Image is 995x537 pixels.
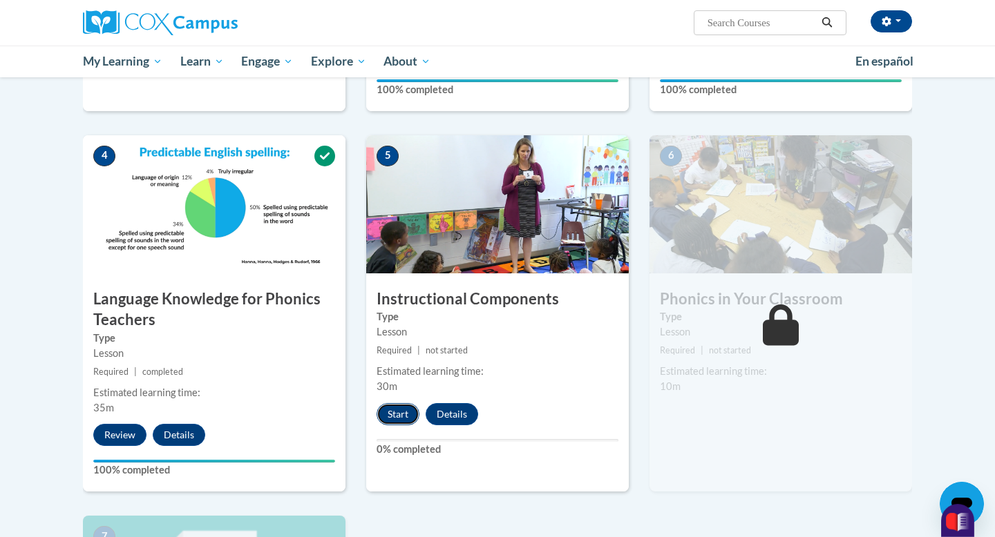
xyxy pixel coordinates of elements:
[377,345,412,355] span: Required
[377,309,618,324] label: Type
[377,324,618,340] div: Lesson
[83,289,345,331] h3: Language Knowledge for Phonics Teachers
[650,289,912,310] h3: Phonics in Your Classroom
[871,10,912,32] button: Account Settings
[83,10,345,35] a: Cox Campus
[426,345,468,355] span: not started
[83,135,345,273] img: Course Image
[366,135,629,273] img: Course Image
[83,10,238,35] img: Cox Campus
[93,367,129,377] span: Required
[660,79,902,82] div: Your progress
[241,53,293,70] span: Engage
[134,367,137,377] span: |
[426,403,478,425] button: Details
[660,146,682,166] span: 6
[650,135,912,273] img: Course Image
[142,367,183,377] span: completed
[93,146,115,166] span: 4
[62,46,933,77] div: Main menu
[93,424,146,446] button: Review
[660,380,681,392] span: 10m
[171,46,233,77] a: Learn
[660,309,902,324] label: Type
[817,14,837,31] button: Search
[366,289,629,310] h3: Instructional Components
[302,46,375,77] a: Explore
[377,380,397,392] span: 30m
[846,47,922,76] a: En español
[660,324,902,340] div: Lesson
[377,403,419,425] button: Start
[940,482,984,526] iframe: Button to launch messaging window
[417,345,420,355] span: |
[180,53,224,70] span: Learn
[93,331,335,346] label: Type
[74,46,171,77] a: My Learning
[377,146,399,166] span: 5
[660,82,902,97] label: 100% completed
[93,462,335,478] label: 100% completed
[377,79,618,82] div: Your progress
[93,346,335,361] div: Lesson
[83,53,162,70] span: My Learning
[93,460,335,462] div: Your progress
[232,46,302,77] a: Engage
[709,345,751,355] span: not started
[93,402,114,413] span: 35m
[383,53,430,70] span: About
[660,345,695,355] span: Required
[375,46,440,77] a: About
[377,364,618,379] div: Estimated learning time:
[153,424,205,446] button: Details
[706,14,817,31] input: Search Courses
[660,364,902,379] div: Estimated learning time:
[311,53,366,70] span: Explore
[93,385,335,400] div: Estimated learning time:
[377,82,618,97] label: 100% completed
[855,54,913,68] span: En español
[701,345,703,355] span: |
[377,442,618,457] label: 0% completed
